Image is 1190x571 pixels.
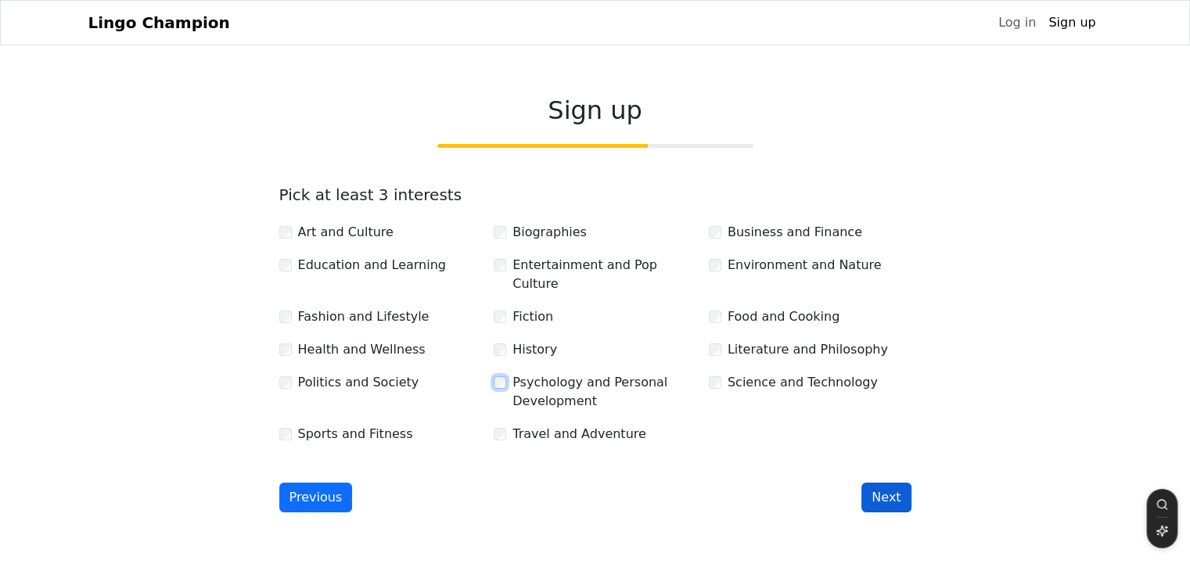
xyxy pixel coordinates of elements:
[728,340,888,359] label: Literature and Philosophy
[512,223,587,242] label: Biographies
[728,373,878,392] label: Science and Technology
[728,223,862,242] label: Business and Finance
[298,256,446,275] label: Education and Learning
[279,95,911,125] h2: Sign up
[298,223,394,242] label: Art and Culture
[279,185,462,204] label: Pick at least 3 interests
[728,256,882,275] label: Environment and Nature
[1042,7,1102,38] a: Sign up
[861,483,911,512] button: Next
[512,425,646,444] label: Travel and Adventure
[512,340,557,359] label: History
[992,7,1042,38] a: Log in
[279,483,353,512] button: Previous
[512,256,696,293] label: Entertainment and Pop Culture
[298,340,426,359] label: Health and Wellness
[298,307,430,326] label: Fashion and Lifestyle
[512,373,696,411] label: Psychology and Personal Development
[728,307,839,326] label: Food and Cooking
[298,373,419,392] label: Politics and Society
[512,307,553,326] label: Fiction
[298,425,413,444] label: Sports and Fitness
[88,7,230,38] a: Lingo Champion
